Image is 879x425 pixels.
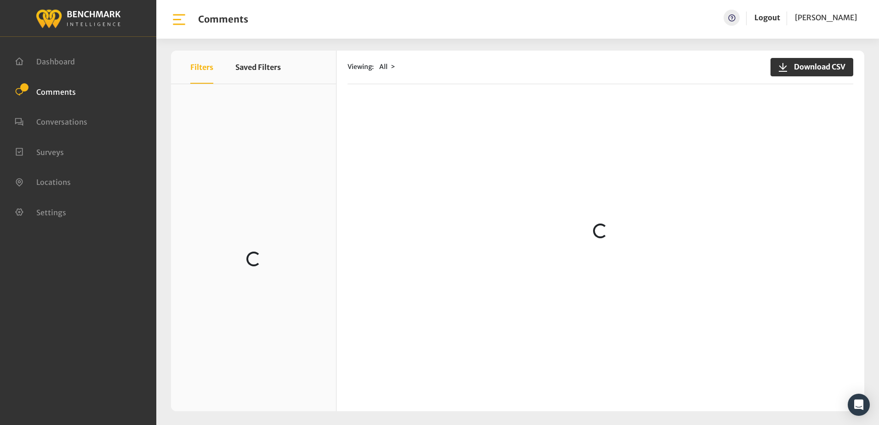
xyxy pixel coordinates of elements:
a: Surveys [15,147,64,156]
a: Logout [754,13,780,22]
span: Conversations [36,117,87,126]
span: Locations [36,178,71,187]
span: All [379,63,388,71]
a: Comments [15,86,76,96]
span: Surveys [36,147,64,156]
span: Comments [36,87,76,96]
div: Open Intercom Messenger [848,394,870,416]
span: Viewing: [348,62,374,72]
img: bar [171,11,187,28]
a: Conversations [15,116,87,126]
a: Dashboard [15,56,75,65]
span: Settings [36,207,66,217]
img: benchmark [35,7,121,29]
button: Download CSV [771,58,853,76]
button: Saved Filters [235,51,281,84]
button: Filters [190,51,213,84]
span: Download CSV [788,61,845,72]
a: Settings [15,207,66,216]
span: Dashboard [36,57,75,66]
h1: Comments [198,14,248,25]
a: Locations [15,177,71,186]
span: [PERSON_NAME] [795,13,857,22]
a: Logout [754,10,780,26]
a: [PERSON_NAME] [795,10,857,26]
